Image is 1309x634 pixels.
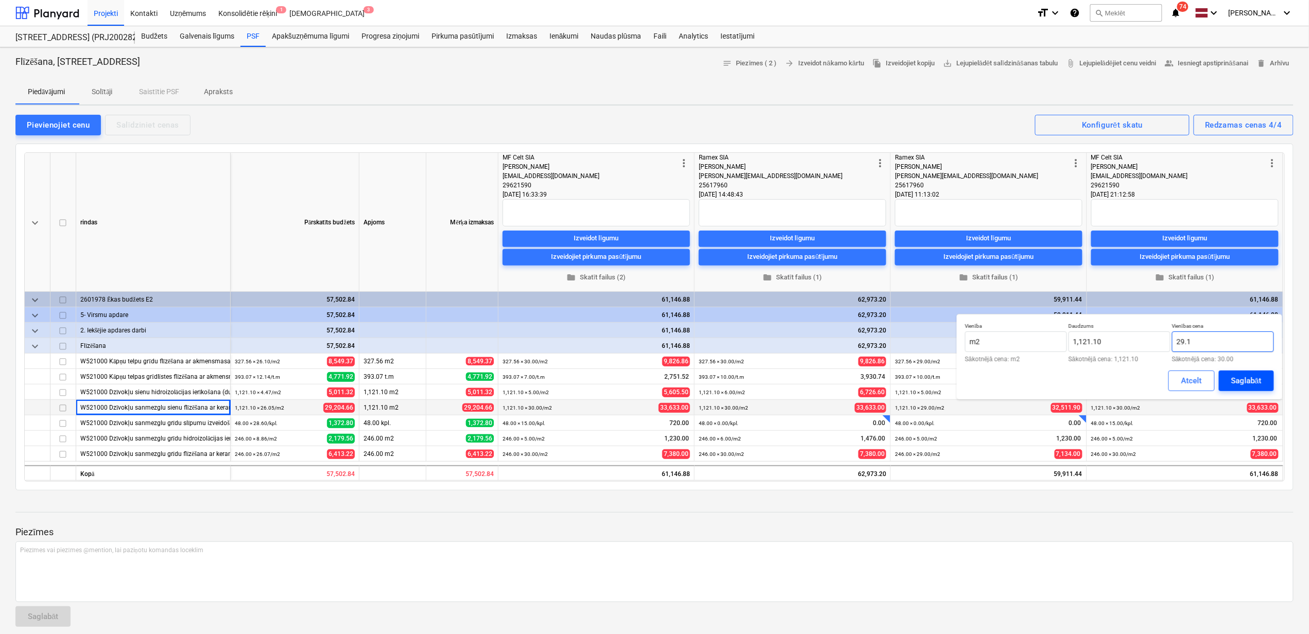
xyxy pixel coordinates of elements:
span: [EMAIL_ADDRESS][DOMAIN_NAME] [503,172,599,180]
small: 327.56 × 29.00 / m2 [895,359,940,364]
span: 29,204.66 [323,403,355,413]
button: Pievienojiet cenu [15,115,101,135]
button: Skatīt failus (1) [895,269,1082,285]
div: PSF [240,26,266,47]
span: 6,726.60 [858,388,886,397]
span: 6,413.22 [327,449,355,459]
a: Progresa ziņojumi [355,26,425,47]
div: W521000 Kāpņu telpu grīdu flīzēšana ar akmensmasas flīzēm (darbs) [80,354,226,368]
span: 33,633.00 [659,403,690,413]
i: format_size [1037,7,1049,19]
span: [PERSON_NAME][GEOGRAPHIC_DATA] [1229,9,1280,17]
button: Izveidojiet pirkuma pasūtījumu [895,249,1082,265]
span: 32,511.90 [1051,403,1082,413]
div: Konfigurēt skatu [1082,118,1143,132]
div: 1,121.10 m2 [359,384,426,400]
div: [DATE] 16:33:39 [503,190,690,199]
span: keyboard_arrow_down [29,325,41,337]
span: 720.00 [668,419,690,428]
div: Pārskatīts budžets [231,153,359,292]
a: Apakšuzņēmuma līgumi [266,26,355,47]
span: 7,380.00 [858,449,886,459]
small: 246.00 × 5.00 / m2 [895,436,937,442]
small: 48.00 × 0.00 / kpl. [699,420,738,426]
span: 4,771.92 [466,373,494,381]
button: Konfigurēt skatu [1035,115,1190,135]
span: keyboard_arrow_down [29,309,41,322]
div: 57,502.84 [235,307,355,323]
div: Izveidojiet pirkuma pasūtījumu [748,251,838,263]
span: Iesniegt apstiprināšanai [1165,58,1249,69]
span: 29,204.66 [462,403,494,412]
span: 7,380.00 [1251,449,1279,459]
small: 48.00 × 28.60 / kpl. [235,420,278,426]
span: Skatīt failus (1) [899,271,1078,283]
span: 8,549.37 [466,357,494,365]
small: 393.07 × 10.00 / t.m [699,374,744,380]
p: Sākotnējā cena: 30.00 [1172,356,1274,362]
a: Faili [647,26,673,47]
span: [PERSON_NAME][EMAIL_ADDRESS][DOMAIN_NAME] [895,172,1039,180]
span: Skatīt failus (1) [1095,271,1274,283]
small: 1,121.10 × 5.00 / m2 [895,390,941,395]
div: rindas [76,153,231,292]
span: 74 [1177,2,1189,12]
span: 7,380.00 [662,449,690,459]
div: 61,146.88 [1091,292,1279,307]
small: 1,121.10 × 29.00 / m2 [895,405,944,411]
button: Izveidot līgumu [699,230,886,246]
span: folder [763,273,772,282]
span: Skatīt failus (2) [507,271,686,283]
span: Skatīt failus (1) [703,271,882,283]
div: Galvenais līgums [174,26,240,47]
div: 246.00 m2 [359,431,426,446]
span: 9,826.86 [858,357,886,366]
div: W521000 Dzīvokļu sanmezglu grīdu hidroizolācijas ierīkošana (darbs) [80,431,226,446]
div: Flīzēšana [80,338,226,353]
div: [STREET_ADDRESS] (PRJ2002826) 2601978 [15,32,123,43]
small: 1,121.10 × 30.00 / m2 [1091,405,1141,411]
p: Sākotnējā cena: m2 [965,356,1067,362]
div: Ramex SIA [699,153,874,162]
small: 327.56 × 26.10 / m2 [235,359,280,364]
span: delete [1256,59,1266,68]
span: attach_file [1066,59,1075,68]
i: Zināšanu pamats [1070,7,1080,19]
span: folder [1156,273,1165,282]
div: Naudas plūsma [585,26,648,47]
span: 7,134.00 [1055,449,1082,459]
span: folder [959,273,969,282]
div: Izveidojiet pirkuma pasūtījumu [1140,251,1230,263]
span: Izveidojiet kopiju [872,58,935,69]
i: notifications [1170,7,1181,19]
div: W521000 Dzīvokļu sanmezglu grīdu slīpumu izveidošana (darbs) [80,415,226,430]
button: Izveidot līgumu [1091,230,1279,246]
span: more_vert [874,157,886,169]
span: Lejupielādējiet cenu veidni [1066,58,1156,69]
div: 61,146.88 [503,307,690,323]
div: W521000 Dzīvokļu sanmezglu grīdu flīzēšana ar keramikas flīzēm (darbs) [80,446,226,461]
button: Izveidojiet pirkuma pasūtījumu [503,249,690,265]
span: 2,751.52 [663,373,690,381]
span: [EMAIL_ADDRESS][DOMAIN_NAME] [1091,172,1188,180]
span: 33,633.00 [855,403,886,413]
small: 327.56 × 30.00 / m2 [503,359,548,364]
div: 62,973.20 [699,307,886,323]
span: 6,413.22 [466,450,494,458]
span: search [1095,9,1103,17]
div: 57,502.84 [235,292,355,307]
div: MF Celt SIA [503,153,678,162]
span: 4,771.92 [327,372,355,382]
span: 5,011.32 [466,388,494,396]
a: Pirkuma pasūtījumi [425,26,500,47]
a: Ienākumi [543,26,585,47]
div: 57,502.84 [235,323,355,338]
div: 62,973.20 [695,465,891,481]
small: 246.00 × 6.00 / m2 [699,436,741,442]
div: 25617960 [895,181,1070,190]
div: Izveidojiet pirkuma pasūtījumu [552,251,642,263]
div: Redzamas cenas 4/4 [1205,118,1282,132]
p: Piedāvājumi [28,86,65,97]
